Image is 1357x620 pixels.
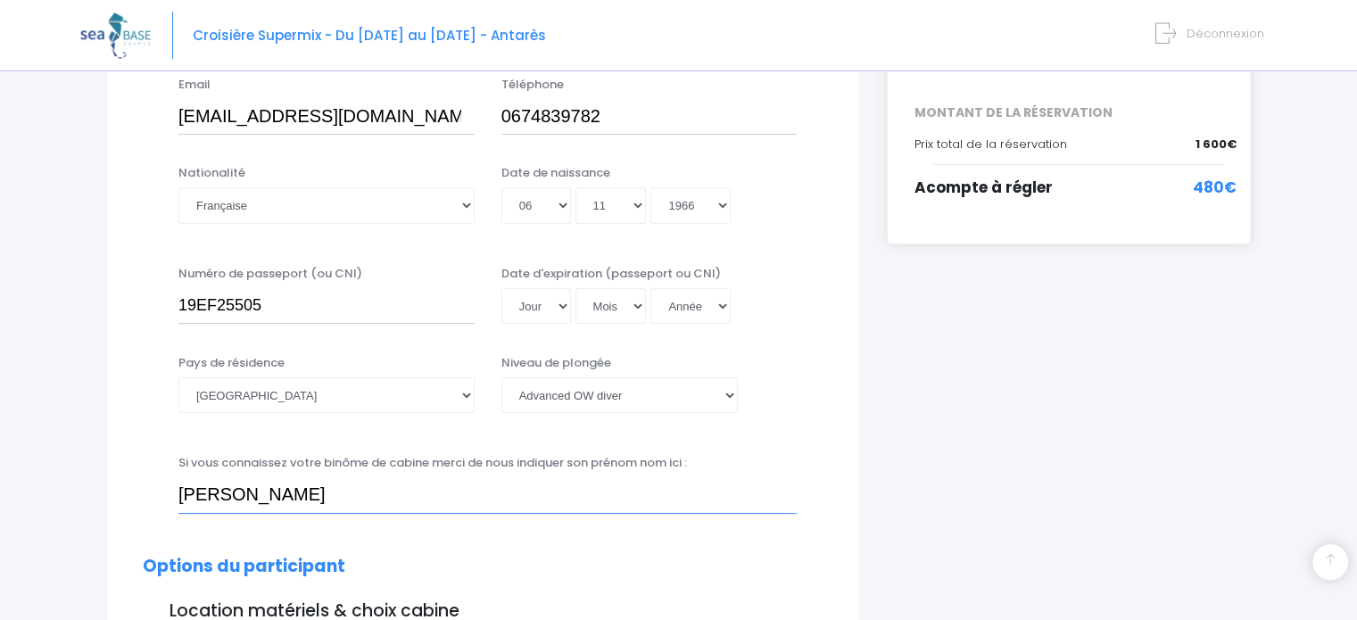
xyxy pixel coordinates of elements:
span: Acompte à régler [914,177,1053,198]
span: Prix total de la réservation [914,136,1067,153]
label: Date de naissance [501,164,610,182]
label: Niveau de plongée [501,354,611,372]
span: MONTANT DE LA RÉSERVATION [901,103,1237,122]
label: Téléphone [501,76,564,94]
span: Croisière Supermix - Du [DATE] au [DATE] - Antarès [193,26,546,45]
label: Si vous connaissez votre binôme de cabine merci de nous indiquer son prénom nom ici : [178,454,687,472]
label: Email [178,76,211,94]
label: Numéro de passeport (ou CNI) [178,265,362,283]
span: 1 600€ [1196,136,1237,153]
span: 480€ [1193,177,1237,200]
span: Déconnexion [1187,25,1264,42]
label: Pays de résidence [178,354,285,372]
h2: Options du participant [143,557,823,577]
label: Date d'expiration (passeport ou CNI) [501,265,721,283]
label: Nationalité [178,164,245,182]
